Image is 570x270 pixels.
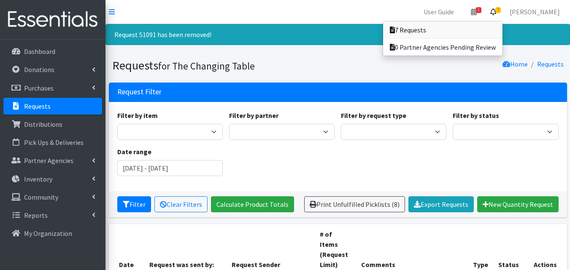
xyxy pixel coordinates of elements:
[3,98,102,115] a: Requests
[24,47,55,56] p: Dashboard
[383,39,502,56] a: 0 Partner Agencies Pending Review
[341,110,406,120] label: Filter by request type
[3,134,102,151] a: Pick Ups & Deliveries
[112,58,335,73] h1: Requests
[304,196,405,212] a: Print Unfulfilled Picklists (8)
[24,120,62,128] p: Distributions
[3,43,102,60] a: Dashboard
[117,88,162,96] h3: Request Filter
[117,196,151,212] button: Filter
[3,189,102,206] a: Community
[24,156,73,165] p: Partner Agencies
[3,61,102,78] a: Donations
[3,171,102,187] a: Inventory
[24,65,54,74] p: Donations
[383,21,502,38] a: 7 Requests
[24,138,84,147] p: Pick Ups & Deliveries
[408,196,474,212] a: Export Requests
[537,60,564,68] a: Requests
[495,7,501,13] span: 7
[211,196,294,212] a: Calculate Product Totals
[477,196,559,212] a: New Quantity Request
[24,193,58,201] p: Community
[3,152,102,169] a: Partner Agencies
[453,110,499,120] label: Filter by status
[484,3,503,20] a: 7
[117,147,151,157] label: Date range
[24,102,51,110] p: Requests
[24,229,72,238] p: My Organization
[503,3,567,20] a: [PERSON_NAME]
[24,175,52,183] p: Inventory
[154,196,208,212] a: Clear Filters
[24,211,48,219] p: Reports
[3,207,102,224] a: Reports
[117,110,158,120] label: Filter by item
[117,160,223,176] input: January 1, 2011 - December 31, 2011
[3,5,102,34] img: HumanEssentials
[3,225,102,242] a: My Organization
[464,3,484,20] a: 1
[229,110,278,120] label: Filter by partner
[105,24,570,45] div: Request 51091 has been removed!
[3,80,102,96] a: Purchases
[502,60,528,68] a: Home
[417,3,461,20] a: User Guide
[3,116,102,133] a: Distributions
[476,7,481,13] span: 1
[158,60,255,72] small: for The Changing Table
[24,84,54,92] p: Purchases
